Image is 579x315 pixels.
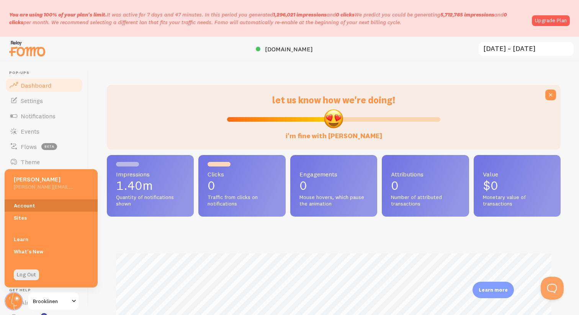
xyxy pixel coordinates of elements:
span: Traffic from clicks on notifications [208,194,276,207]
a: Sites [5,212,98,224]
span: let us know how we're doing! [272,94,395,106]
p: 1.40m [116,180,185,192]
span: Mouse hovers, which pause the animation [299,194,368,207]
span: Notifications [21,112,56,120]
p: 0 [391,180,460,192]
a: Learn [5,233,98,245]
span: Number of attributed transactions [391,194,460,207]
a: Account [5,199,98,212]
a: Events [5,124,83,139]
a: Settings [5,93,83,108]
p: 0 [208,180,276,192]
img: fomo-relay-logo-orange.svg [8,39,46,58]
span: Settings [21,97,43,104]
img: emoji.png [323,108,344,129]
a: Flows beta [5,139,83,154]
p: Learn more [479,286,508,294]
span: Quantity of notifications shown [116,194,185,207]
h5: [PERSON_NAME][EMAIL_ADDRESS][DOMAIN_NAME] [14,183,73,190]
span: Clicks [208,171,276,177]
span: Value [483,171,551,177]
span: beta [41,143,57,150]
span: Engagements [299,171,368,177]
div: Learn more [473,282,514,298]
a: Brooklinen [28,292,79,310]
span: Monetary value of transactions [483,194,551,207]
p: 0 [299,180,368,192]
b: 5,712,785 impressions [440,11,494,18]
iframe: Help Scout Beacon - Open [541,277,564,300]
a: What's New [5,245,98,258]
span: Brooklinen [33,297,69,306]
b: 1,296,021 impressions [273,11,327,18]
span: Pop-ups [9,70,83,75]
a: Dashboard [5,78,83,93]
a: Rules [5,170,83,185]
span: Attributions [391,171,460,177]
span: Flows [21,143,37,150]
span: Dashboard [21,82,51,89]
span: Get Help [9,288,83,293]
span: Theme [21,158,40,166]
p: It was active for 7 days and 47 minutes. In this period you generated We predict you could be gen... [9,11,527,26]
a: Notifications [5,108,83,124]
a: Theme [5,154,83,170]
a: Log Out [14,269,39,280]
span: $0 [483,178,498,193]
span: Events [21,127,39,135]
span: Impressions [116,171,185,177]
h5: [PERSON_NAME] [14,175,73,183]
span: You are using 100% of your plan's limit. [9,11,107,18]
a: Upgrade Plan [532,15,570,26]
b: 0 clicks [336,11,355,18]
span: and [273,11,355,18]
label: i'm fine with [PERSON_NAME] [286,124,382,140]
